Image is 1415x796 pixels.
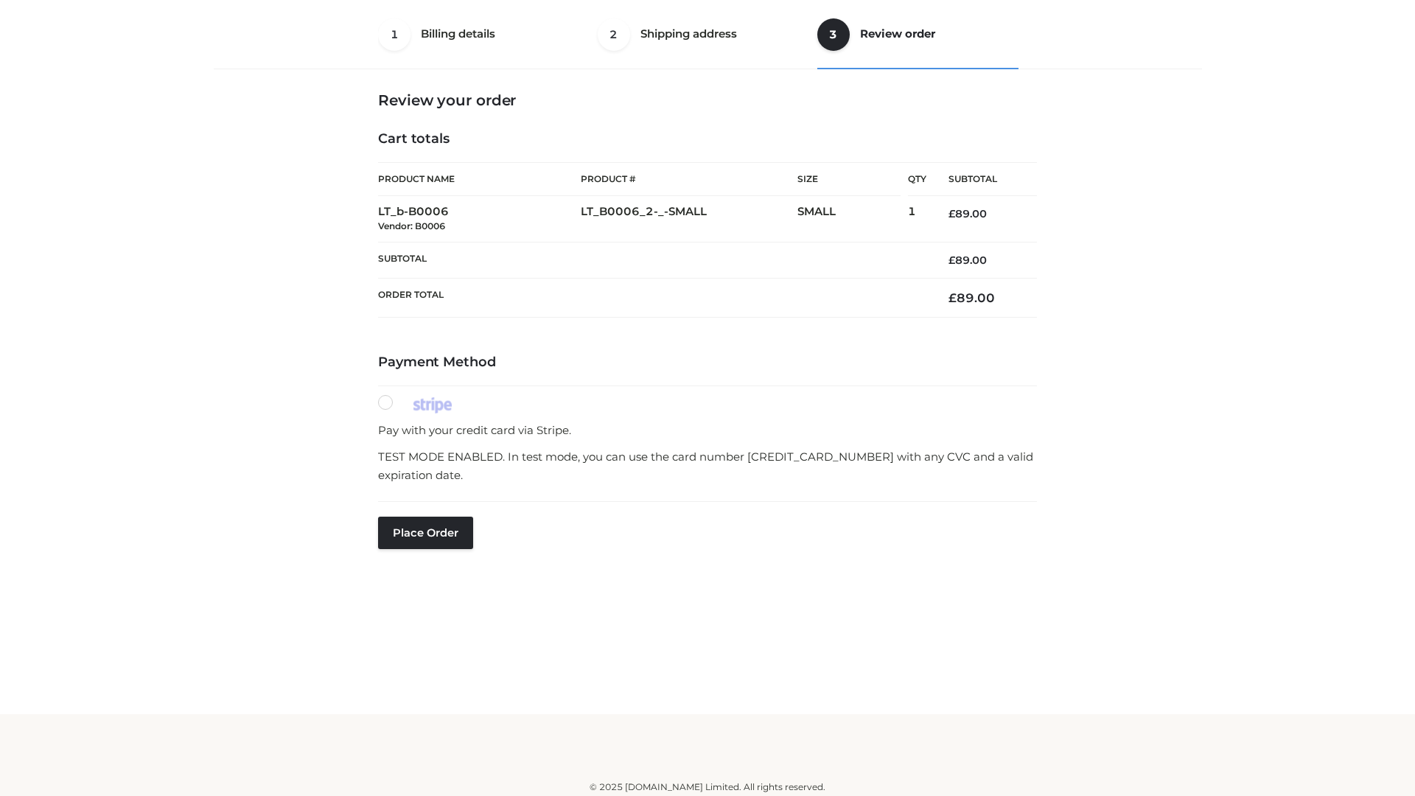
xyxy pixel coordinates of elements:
[908,196,926,242] td: 1
[948,254,987,267] bdi: 89.00
[948,207,955,220] span: £
[378,242,926,278] th: Subtotal
[378,91,1037,109] h3: Review your order
[378,355,1037,371] h4: Payment Method
[926,163,1037,196] th: Subtotal
[948,290,995,305] bdi: 89.00
[378,517,473,549] button: Place order
[581,196,797,242] td: LT_B0006_2-_-SMALL
[378,162,581,196] th: Product Name
[948,207,987,220] bdi: 89.00
[797,196,908,242] td: SMALL
[378,196,581,242] td: LT_b-B0006
[219,780,1196,795] div: © 2025 [DOMAIN_NAME] Limited. All rights reserved.
[378,447,1037,485] p: TEST MODE ENABLED. In test mode, you can use the card number [CREDIT_CARD_NUMBER] with any CVC an...
[378,279,926,318] th: Order Total
[378,220,445,231] small: Vendor: B0006
[378,131,1037,147] h4: Cart totals
[948,254,955,267] span: £
[581,162,797,196] th: Product #
[908,162,926,196] th: Qty
[378,421,1037,440] p: Pay with your credit card via Stripe.
[948,290,957,305] span: £
[797,163,901,196] th: Size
